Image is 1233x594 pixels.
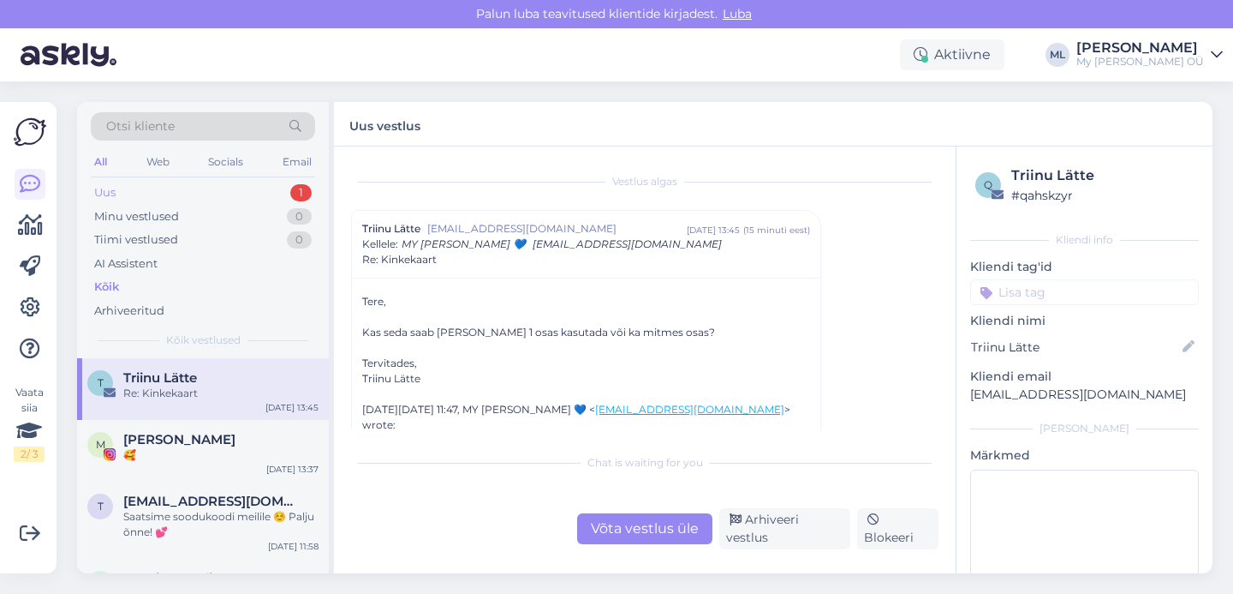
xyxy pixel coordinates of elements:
[362,221,420,237] span: Triinu Lätte
[14,116,46,148] img: Askly Logo
[984,178,992,191] span: q
[743,224,810,237] div: ( 15 minuti eest )
[1011,186,1194,205] div: # qahskzyr
[123,447,319,463] div: 🥰
[205,151,247,173] div: Socials
[362,237,398,250] span: Kellele :
[687,224,740,237] div: [DATE] 13:45
[970,232,1199,248] div: Kliendi info
[970,312,1199,330] p: Kliendi nimi
[143,151,173,173] div: Web
[900,39,1004,70] div: Aktiivne
[123,571,233,586] span: Juunika Koolitus
[91,151,110,173] div: All
[362,252,437,267] span: Re: Kinkekaart
[287,208,312,225] div: 0
[1076,55,1204,69] div: My [PERSON_NAME] OÜ
[94,231,178,249] div: Tiimi vestlused
[123,432,235,447] span: Merlin Kalmus
[123,494,301,509] span: triinu.latte@gmail.com
[98,376,104,389] span: T
[287,231,312,249] div: 0
[1076,41,1223,69] a: [PERSON_NAME]My [PERSON_NAME] OÜ
[718,6,757,21] span: Luba
[533,237,722,250] span: [EMAIL_ADDRESS][DOMAIN_NAME]
[98,500,104,513] span: t
[349,112,420,135] label: Uus vestlus
[577,513,712,544] div: Võta vestlus üle
[106,117,175,135] span: Otsi kliente
[971,338,1179,357] input: Lisa nimi
[595,403,784,416] a: [EMAIL_ADDRESS][DOMAIN_NAME]
[351,455,938,471] div: Chat is waiting for you
[1045,43,1069,67] div: ML
[94,303,164,320] div: Arhiveeritud
[94,208,179,225] div: Minu vestlused
[970,279,1199,305] input: Lisa tag
[351,174,938,189] div: Vestlus algas
[1011,165,1194,186] div: Triinu Lätte
[123,370,197,386] span: Triinu Lätte
[970,258,1199,276] p: Kliendi tag'id
[94,279,119,296] div: Kõik
[402,237,526,250] span: MY [PERSON_NAME] 💙
[362,325,810,340] div: Kas seda saab [PERSON_NAME] 1 osas kasutada või ka mitmes osas?
[94,255,158,273] div: AI Assistent
[970,447,1199,465] p: Märkmed
[14,447,45,462] div: 2 / 3
[123,509,319,540] div: Saatsime soodukoodi meilile ☺️ Palju õnne! 💕
[719,508,850,549] div: Arhiveeri vestlus
[362,371,810,387] div: Triinu Lätte
[96,438,105,451] span: M
[362,294,810,309] div: Tere,
[857,508,938,549] div: Blokeeri
[279,151,315,173] div: Email
[970,386,1199,404] p: [EMAIL_ADDRESS][DOMAIN_NAME]
[265,401,319,414] div: [DATE] 13:45
[290,184,312,201] div: 1
[94,184,116,201] div: Uus
[362,356,810,371] div: Tervitades,
[268,540,319,553] div: [DATE] 11:58
[427,221,687,237] span: [EMAIL_ADDRESS][DOMAIN_NAME]
[970,368,1199,386] p: Kliendi email
[970,421,1199,436] div: [PERSON_NAME]
[123,386,319,401] div: Re: Kinkekaart
[1076,41,1204,55] div: [PERSON_NAME]
[14,385,45,462] div: Vaata siia
[362,402,810,433] div: [DATE][DATE] 11:47, MY [PERSON_NAME] 💙 < > wrote:
[166,333,241,348] span: Kõik vestlused
[266,463,319,476] div: [DATE] 13:37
